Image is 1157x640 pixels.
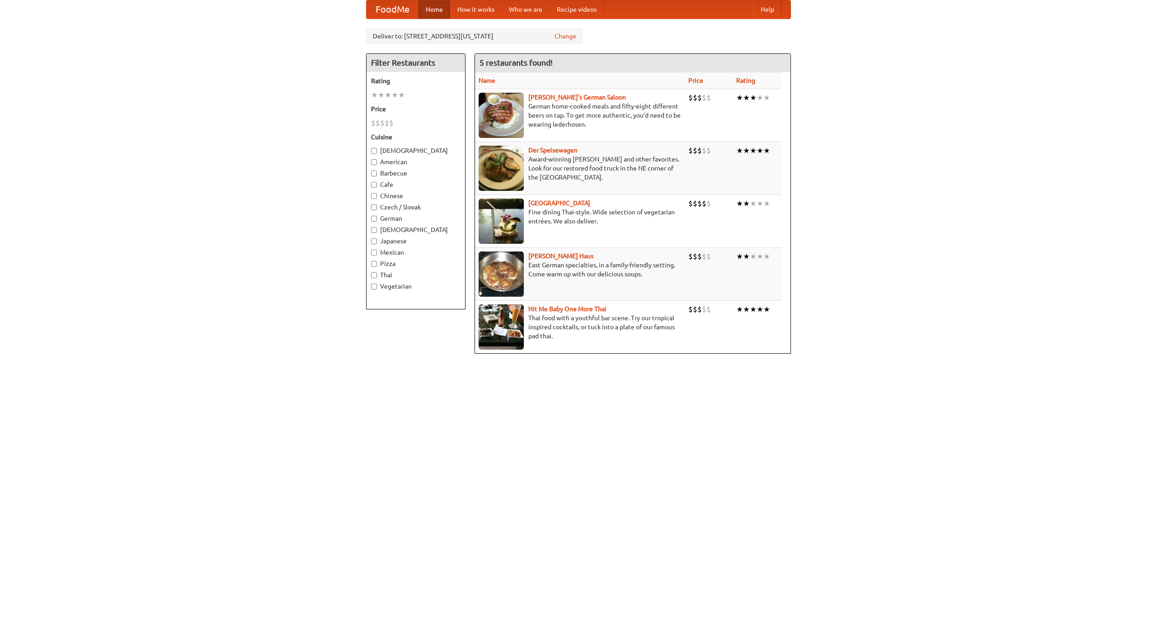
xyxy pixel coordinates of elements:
h5: Rating [371,76,461,85]
a: Home [419,0,450,19]
a: Recipe videos [550,0,604,19]
a: [PERSON_NAME]'s German Saloon [528,94,626,101]
li: $ [702,93,706,103]
li: ★ [750,93,757,103]
li: ★ [743,251,750,261]
li: ★ [757,251,763,261]
input: Thai [371,272,377,278]
label: [DEMOGRAPHIC_DATA] [371,146,461,155]
li: $ [693,251,697,261]
li: ★ [763,251,770,261]
li: $ [371,118,376,128]
img: babythai.jpg [479,304,524,350]
h5: Price [371,104,461,114]
label: German [371,214,461,223]
li: $ [706,304,711,314]
input: Japanese [371,238,377,244]
label: Barbecue [371,169,461,178]
li: $ [693,93,697,103]
a: Who we are [502,0,550,19]
li: $ [688,199,693,209]
li: ★ [736,93,743,103]
label: [DEMOGRAPHIC_DATA] [371,225,461,234]
li: $ [385,118,389,128]
input: Czech / Slovak [371,204,377,210]
li: $ [693,146,697,156]
li: ★ [391,90,398,100]
label: Chinese [371,191,461,200]
li: $ [693,199,697,209]
input: Pizza [371,261,377,267]
p: Award-winning [PERSON_NAME] and other favorites. Look for our restored food truck in the NE corne... [479,155,681,182]
li: $ [697,93,702,103]
label: Mexican [371,248,461,257]
li: ★ [378,90,385,100]
li: $ [688,304,693,314]
li: ★ [757,304,763,314]
a: Hit Me Baby One More Thai [528,305,607,313]
li: $ [702,304,706,314]
p: Thai food with a youthful bar scene. Try our tropical inspired cocktails, or tuck into a plate of... [479,313,681,341]
li: $ [688,251,693,261]
a: Name [479,77,495,84]
label: Vegetarian [371,282,461,291]
li: ★ [385,90,391,100]
label: Pizza [371,259,461,268]
input: German [371,216,377,222]
li: ★ [371,90,378,100]
a: Der Speisewagen [528,147,578,154]
input: [DEMOGRAPHIC_DATA] [371,148,377,154]
a: [GEOGRAPHIC_DATA] [528,199,590,207]
a: [PERSON_NAME] Haus [528,252,593,260]
li: $ [706,146,711,156]
input: Vegetarian [371,284,377,289]
label: American [371,157,461,166]
li: ★ [736,199,743,209]
div: Deliver to: [STREET_ADDRESS][US_STATE] [366,28,583,44]
li: $ [688,146,693,156]
li: ★ [743,93,750,103]
li: $ [380,118,385,128]
li: $ [702,251,706,261]
li: ★ [757,146,763,156]
li: $ [697,199,702,209]
label: Czech / Slovak [371,203,461,212]
li: $ [702,199,706,209]
h4: Filter Restaurants [367,54,465,72]
p: East German specialties, in a family-friendly setting. Come warm up with our delicious soups. [479,261,681,279]
img: esthers.jpg [479,93,524,138]
img: kohlhaus.jpg [479,251,524,297]
input: Chinese [371,193,377,199]
li: $ [697,304,702,314]
li: ★ [750,304,757,314]
li: ★ [763,304,770,314]
li: $ [706,93,711,103]
li: ★ [736,304,743,314]
a: How it works [450,0,502,19]
li: $ [706,199,711,209]
li: ★ [743,199,750,209]
li: ★ [743,304,750,314]
li: $ [688,93,693,103]
input: American [371,159,377,165]
a: Price [688,77,703,84]
li: $ [697,251,702,261]
label: Thai [371,270,461,280]
li: ★ [757,93,763,103]
li: ★ [750,199,757,209]
label: Cafe [371,180,461,189]
li: ★ [757,199,763,209]
label: Japanese [371,237,461,246]
a: FoodMe [367,0,419,19]
input: Cafe [371,182,377,188]
li: ★ [750,146,757,156]
li: ★ [763,146,770,156]
li: ★ [750,251,757,261]
p: German home-cooked meals and fifty-eight different beers on tap. To get more authentic, you'd nee... [479,102,681,129]
li: ★ [736,146,743,156]
input: Barbecue [371,171,377,176]
li: $ [702,146,706,156]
